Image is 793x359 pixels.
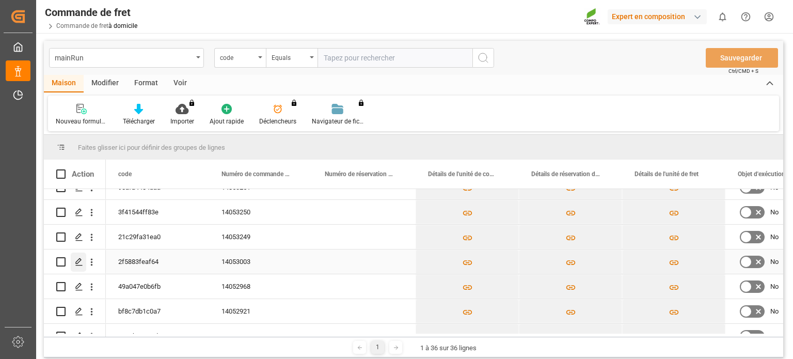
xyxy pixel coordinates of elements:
font: 1 [376,344,379,351]
button: Expert en composition [608,7,711,26]
span: No [770,200,779,224]
font: Format [134,79,158,87]
font: Ajout rapide [210,118,244,125]
font: Commande de fret [45,6,131,19]
font: 14052968 [221,283,250,290]
font: 308cb40783dc [118,332,162,340]
font: Maison [52,79,76,87]
font: code [118,170,132,178]
font: Numéro de commande de fret [221,170,303,178]
font: mainRun [55,54,84,62]
font: Ctrl/CMD + S [728,68,758,74]
button: ouvrir le menu [49,48,204,68]
div: Equals [272,51,307,63]
span: No [770,250,779,274]
font: bf8c7db1c0a7 [118,307,161,315]
div: Appuyez sur ESPACE pour sélectionner cette ligne. [44,274,106,299]
font: Détails de réservation de fret [531,170,609,178]
span: No [770,275,779,299]
font: Voir [173,79,187,87]
font: Télécharger [123,118,155,125]
img: Screenshot%202023-09-29%20at%2010.02.21.png_1712312052.png [584,8,600,26]
button: Sauvegarder [706,48,778,68]
font: 49a047e0b6fb [118,283,161,290]
input: Tapez pour rechercher [318,48,472,68]
font: Détails de l'unité de conteneur [428,170,511,178]
font: Détails de l'unité de fret [635,170,699,178]
font: Action [72,169,94,179]
button: afficher 0 nouvelles notifications [711,5,734,28]
font: Numéro de réservation de fret [325,170,406,178]
font: Expert en composition [612,12,685,21]
font: 2f5883feaf64 [118,258,158,266]
font: 14052921 [221,307,250,315]
font: Sauvegarder [720,54,762,62]
font: 14052852 [221,332,250,340]
div: Appuyez sur ESPACE pour sélectionner cette ligne. [44,299,106,324]
font: 14053003 [221,258,250,266]
span: No [770,324,779,348]
font: Faites glisser ici pour définir des groupes de lignes [78,144,225,151]
div: Appuyez sur ESPACE pour sélectionner cette ligne. [44,225,106,249]
button: ouvrir le menu [266,48,318,68]
div: code [220,51,255,63]
font: 14053249 [221,233,250,241]
font: 3f41544ff83e [118,208,158,216]
font: Modifier [91,79,119,87]
font: 1 à 36 sur 36 lignes [420,344,477,352]
div: Appuyez sur ESPACE pour sélectionner cette ligne. [44,200,106,225]
span: No [770,300,779,323]
font: 21c29fa31ea0 [118,233,161,241]
font: Nouveau formulaire [56,118,112,125]
font: 14053250 [221,208,250,216]
div: Appuyez sur ESPACE pour sélectionner cette ligne. [44,324,106,349]
button: ouvrir le menu [214,48,266,68]
a: à domicile [108,22,137,29]
button: Centre d'aide [734,5,757,28]
button: bouton de recherche [472,48,494,68]
span: No [770,225,779,249]
div: Appuyez sur ESPACE pour sélectionner cette ligne. [44,249,106,274]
